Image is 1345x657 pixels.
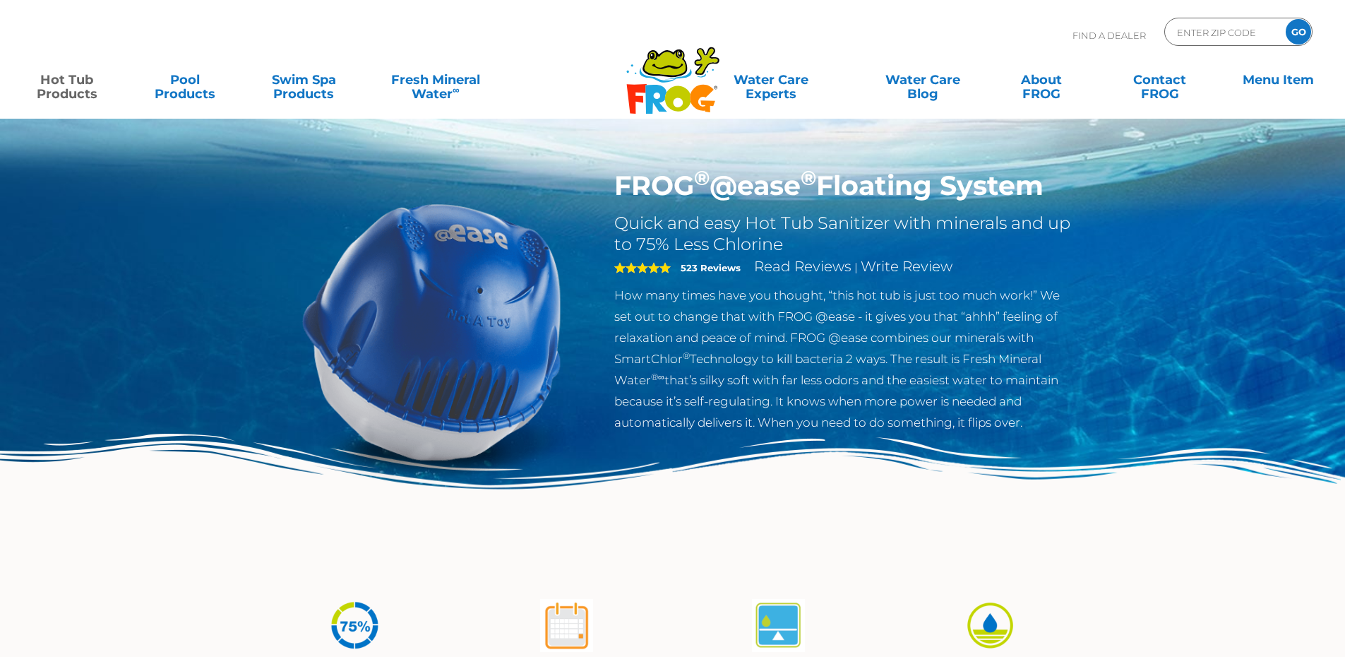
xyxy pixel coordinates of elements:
img: icon-atease-75percent-less [328,599,381,652]
span: 5 [614,262,671,273]
a: Swim SpaProducts [251,66,357,94]
img: hot-tub-product-atease-system.png [270,170,594,493]
sup: ® [801,165,816,190]
input: GO [1286,19,1311,45]
img: icon-atease-easy-on [964,599,1017,652]
a: Read Reviews [754,258,851,275]
a: Water CareExperts [686,66,856,94]
a: PoolProducts [133,66,238,94]
strong: 523 Reviews [681,262,741,273]
img: atease-icon-self-regulates [752,599,805,652]
a: AboutFROG [988,66,1094,94]
sup: ® [694,165,710,190]
h2: Quick and easy Hot Tub Sanitizer with minerals and up to 75% Less Chlorine [614,213,1075,255]
sup: ® [683,350,690,361]
p: Find A Dealer [1072,18,1146,53]
a: ContactFROG [1107,66,1212,94]
span: | [854,261,858,274]
img: Frog Products Logo [618,28,727,114]
p: How many times have you thought, “this hot tub is just too much work!” We set out to change that ... [614,285,1075,433]
a: Hot TubProducts [14,66,119,94]
a: Menu Item [1226,66,1331,94]
a: Write Review [861,258,952,275]
a: Water CareBlog [870,66,975,94]
a: Fresh MineralWater∞ [370,66,502,94]
img: atease-icon-shock-once [540,599,593,652]
sup: ®∞ [651,372,664,382]
sup: ∞ [453,84,460,95]
h1: FROG @ease Floating System [614,170,1075,202]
